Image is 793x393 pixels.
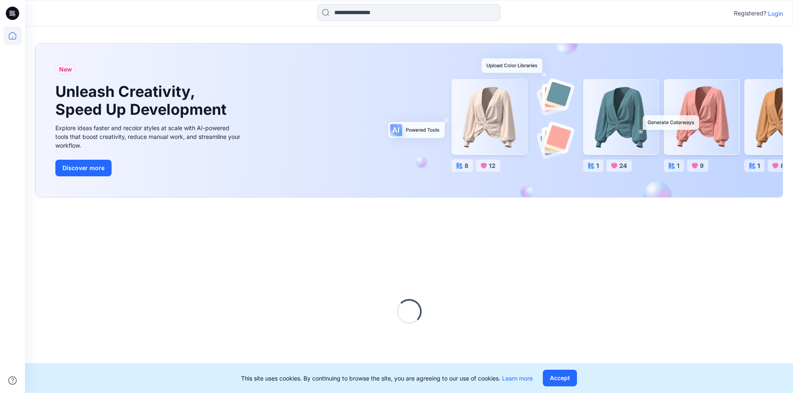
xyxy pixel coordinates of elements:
p: Registered? [734,8,766,18]
button: Accept [543,370,577,386]
button: Discover more [55,160,112,176]
div: Explore ideas faster and recolor styles at scale with AI-powered tools that boost creativity, red... [55,124,243,150]
h1: Unleash Creativity, Speed Up Development [55,83,230,119]
a: Discover more [55,160,243,176]
span: New [59,64,72,74]
p: This site uses cookies. By continuing to browse the site, you are agreeing to our use of cookies. [241,374,533,383]
a: Learn more [502,375,533,382]
p: Login [768,9,783,18]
